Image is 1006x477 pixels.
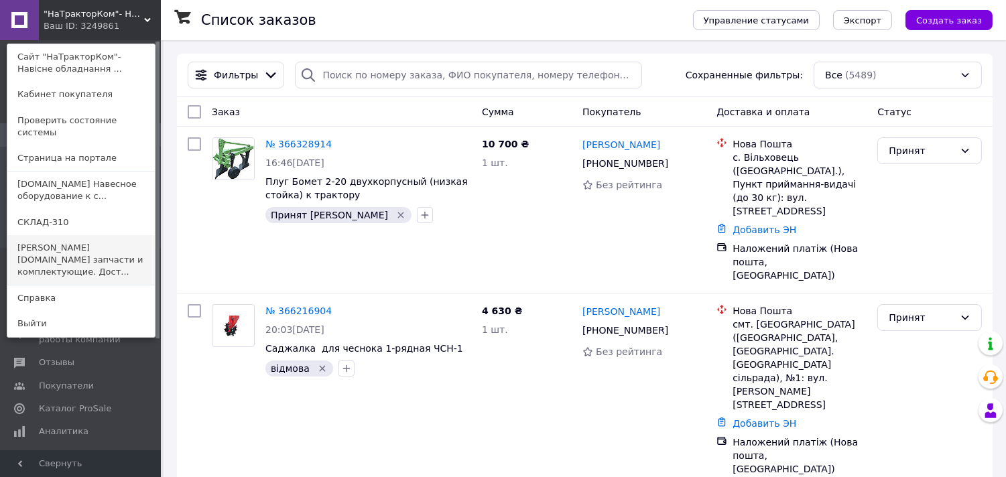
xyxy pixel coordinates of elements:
[482,107,514,117] span: Сумма
[317,363,328,374] svg: Удалить метку
[845,70,877,80] span: (5489)
[582,138,660,151] a: [PERSON_NAME]
[693,10,820,30] button: Управление статусами
[214,68,258,82] span: Фильтры
[212,310,254,342] img: Фото товару
[7,44,155,82] a: Сайт "НаТракторКом"- Навісне обладнання ...
[212,304,255,347] a: Фото товару
[889,143,954,158] div: Принят
[582,305,660,318] a: [PERSON_NAME]
[39,380,94,392] span: Покупатели
[295,62,642,88] input: Поиск по номеру заказа, ФИО покупателя, номеру телефона, Email, номеру накладной
[686,68,803,82] span: Сохраненные фильтры:
[733,418,796,429] a: Добавить ЭН
[825,68,842,82] span: Все
[582,107,641,117] span: Покупатель
[212,137,255,180] a: Фото товару
[733,224,796,235] a: Добавить ЭН
[265,324,324,335] span: 20:03[DATE]
[905,10,993,30] button: Создать заказ
[733,151,867,218] div: с. Вільховець ([GEOGRAPHIC_DATA].), Пункт приймання-видачі (до 30 кг): вул. [STREET_ADDRESS]
[271,210,388,220] span: Принят [PERSON_NAME]
[596,346,662,357] span: Без рейтинга
[395,210,406,220] svg: Удалить метку
[877,107,911,117] span: Статус
[39,356,74,368] span: Отзывы
[39,403,111,415] span: Каталог ProSale
[482,305,523,316] span: 4 630 ₴
[265,305,332,316] a: № 366216904
[704,15,809,25] span: Управление статусами
[596,180,662,190] span: Без рейтинга
[7,235,155,285] a: [PERSON_NAME][DOMAIN_NAME] запчасти и комплектующие. Дост...
[7,311,155,336] a: Выйти
[844,15,881,25] span: Экспорт
[482,157,508,168] span: 1 шт.
[265,157,324,168] span: 16:46[DATE]
[39,425,88,437] span: Аналитика
[7,172,155,209] a: [DOMAIN_NAME] Навесное оборудование к с...
[580,321,671,340] div: [PHONE_NUMBER]
[7,145,155,171] a: Страница на портале
[482,139,529,149] span: 10 700 ₴
[482,324,508,335] span: 1 шт.
[265,343,463,354] a: Саджалка для чеснока 1-рядная ЧСН-1
[212,107,240,117] span: Заказ
[833,10,892,30] button: Экспорт
[39,448,124,472] span: Инструменты вебмастера и SEO
[271,363,310,374] span: відмова
[212,138,254,180] img: Фото товару
[580,154,671,173] div: [PHONE_NUMBER]
[201,12,316,28] h1: Список заказов
[7,210,155,235] a: СКЛАД-310
[7,285,155,311] a: Справка
[733,304,867,318] div: Нова Пошта
[44,8,144,20] span: "НаТракторКом"- Навісне обладнання та запчастини на трактор, мотоблок
[265,176,468,200] a: Плуг Бомет 2-20 двухкорпусный (низкая стойка) к трактору
[733,318,867,411] div: смт. [GEOGRAPHIC_DATA] ([GEOGRAPHIC_DATA], [GEOGRAPHIC_DATA]. [GEOGRAPHIC_DATA] сільрада), №1: ву...
[733,435,867,476] div: Наложений платіж (Нова пошта, [GEOGRAPHIC_DATA])
[265,139,332,149] a: № 366328914
[889,310,954,325] div: Принят
[716,107,810,117] span: Доставка и оплата
[7,108,155,145] a: Проверить состояние системы
[916,15,982,25] span: Создать заказ
[733,242,867,282] div: Наложений платіж (Нова пошта, [GEOGRAPHIC_DATA])
[892,14,993,25] a: Создать заказ
[733,137,867,151] div: Нова Пошта
[44,20,100,32] div: Ваш ID: 3249861
[7,82,155,107] a: Кабинет покупателя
